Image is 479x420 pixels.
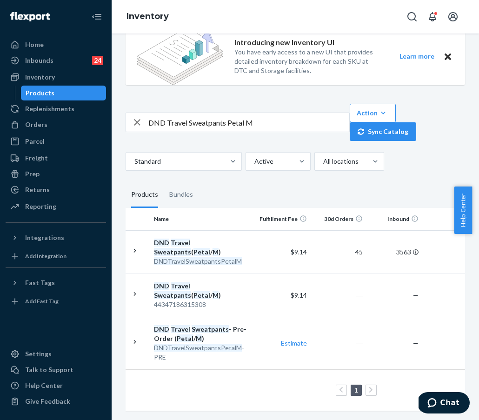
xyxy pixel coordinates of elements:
div: Integrations [25,233,64,242]
em: M [213,248,219,256]
a: Home [6,37,106,52]
a: Replenishments [6,101,106,116]
button: Help Center [454,187,472,234]
a: Orders [6,117,106,132]
div: Bundles [169,182,193,208]
em: DND [154,239,169,247]
a: Parcel [6,134,106,149]
a: Settings [6,347,106,361]
div: ( / ) [154,281,251,300]
a: Reporting [6,199,106,214]
div: Inventory [25,73,55,82]
td: ― [311,317,366,369]
img: Flexport logo [10,12,50,21]
div: 44347186315308 [154,300,251,309]
a: Estimate [281,339,307,347]
button: Integrations [6,230,106,245]
em: Travel [171,239,190,247]
button: Give Feedback [6,394,106,409]
button: Open notifications [423,7,442,26]
button: Fast Tags [6,275,106,290]
div: Help Center [25,381,63,390]
div: Reporting [25,202,56,211]
em: Sweatpants [154,291,191,299]
a: Add Fast Tag [6,294,106,309]
em: Sweatpants [154,248,191,256]
em: M [213,291,219,299]
button: Close Navigation [87,7,106,26]
em: Petal [177,334,193,342]
div: Replenishments [25,104,74,113]
div: Prep [25,169,40,179]
a: Inventory [6,70,106,85]
a: Inbounds24 [6,53,106,68]
div: Orders [25,120,47,129]
em: DND [154,325,169,333]
input: Standard [133,157,134,166]
button: Talk to Support [6,362,106,377]
input: Search inventory by name or sku [148,113,349,132]
div: Parcel [25,137,45,146]
div: Add Integration [25,252,67,260]
a: Inventory [126,11,169,21]
button: Sync Catalog [350,122,416,141]
td: ― [311,273,366,317]
em: Petal [193,291,210,299]
div: Give Feedback [25,397,70,406]
div: Fast Tags [25,278,55,287]
div: Talk to Support [25,365,73,374]
th: Fulfillment Fee [255,208,311,230]
div: Freight [25,153,48,163]
span: — [413,291,419,299]
span: $9.14 [291,248,307,256]
em: DNDTravelSweatpantsPetalM [154,257,242,265]
em: Travel [171,282,190,290]
div: Action [357,108,389,118]
button: Close [442,51,454,62]
em: Sweatpants [192,325,229,333]
em: Petal [193,248,210,256]
td: 3563 [366,230,422,273]
div: Settings [25,349,52,359]
button: Open Search Box [403,7,421,26]
button: Action [350,104,396,122]
img: new-reports-banner-icon.82668bd98b6a51aee86340f2a7b77ae3.png [137,27,223,85]
iframe: Opens a widget where you can chat to one of our agents [419,392,470,415]
th: Name [150,208,255,230]
div: Add Fast Tag [25,297,59,305]
a: Freight [6,151,106,166]
div: Home [25,40,44,49]
a: Prep [6,167,106,181]
div: -PRE [154,343,251,362]
button: Open account menu [444,7,462,26]
em: M [196,334,202,342]
div: Returns [25,185,50,194]
td: 45 [311,230,366,273]
span: $9.14 [291,291,307,299]
em: DND [154,282,169,290]
input: All locations [322,157,323,166]
a: Products [21,86,106,100]
th: Inbound [366,208,422,230]
span: — [413,339,419,347]
th: 30d Orders [311,208,366,230]
div: 24 [92,56,103,65]
a: Help Center [6,378,106,393]
a: Returns [6,182,106,197]
a: Add Integration [6,249,106,264]
div: ( / ) [154,238,251,257]
p: You have early access to a new UI that provides detailed inventory breakdown for each SKU at DTC ... [234,47,382,75]
em: DNDTravelSweatpantsPetalM [154,344,242,352]
div: Inbounds [25,56,53,65]
a: Page 1 is your current page [353,386,360,394]
div: Products [131,182,158,208]
p: Introducing new Inventory UI [234,37,334,48]
em: Travel [171,325,190,333]
input: Active [253,157,254,166]
ol: breadcrumbs [119,3,176,30]
div: Products [26,88,54,98]
div: - Pre-Order ( / ) [154,325,251,343]
button: Learn more [393,51,440,62]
